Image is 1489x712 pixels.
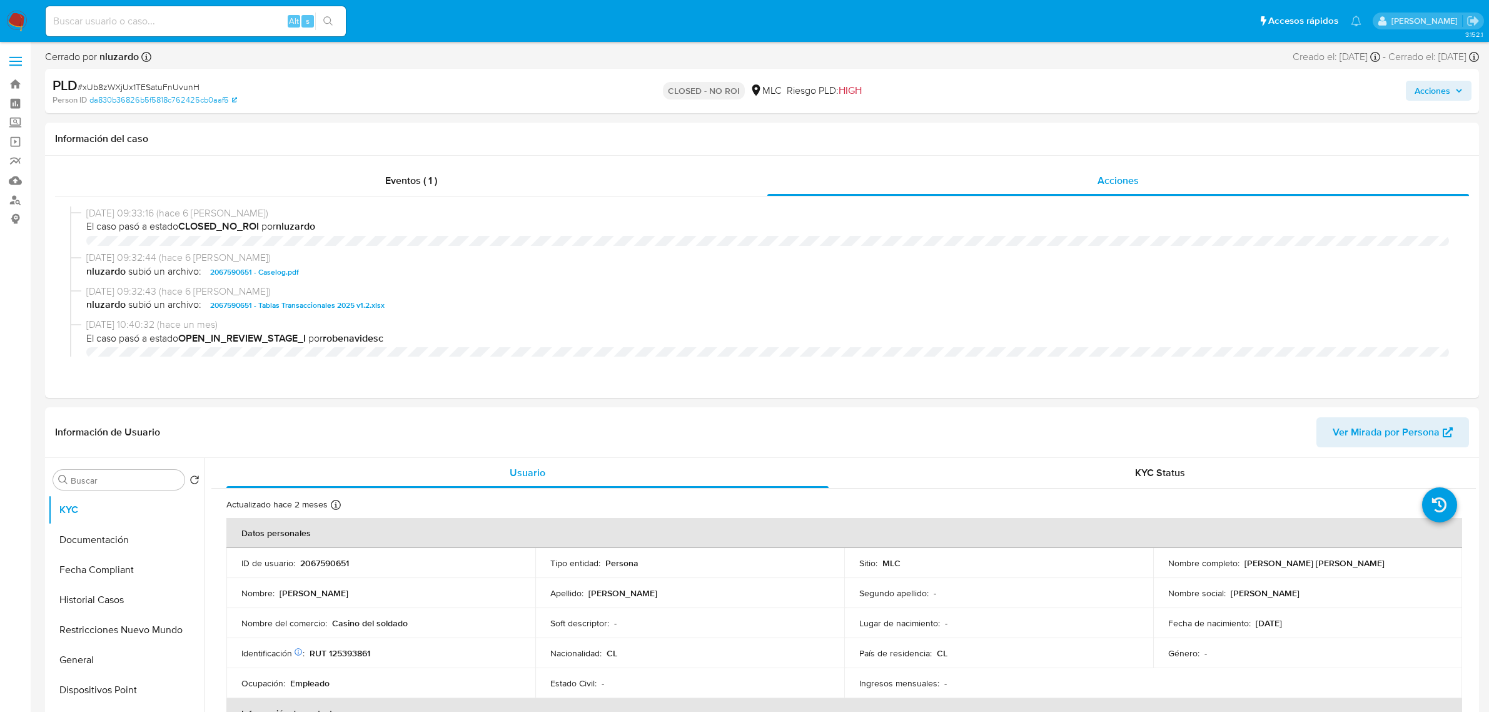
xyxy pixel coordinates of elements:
p: MLC [882,557,901,569]
button: Acciones [1406,81,1471,101]
p: CLOSED - NO ROI [663,82,745,99]
p: Ingresos mensuales : [859,678,939,689]
p: Segundo apellido : [859,587,929,599]
button: Dispositivos Point [48,675,204,705]
th: Datos personales [226,518,1462,548]
input: Buscar usuario o caso... [46,13,346,29]
h1: Información de Usuario [55,426,160,439]
b: OPEN_IN_REVIEW_STAGE_I [178,331,306,345]
b: nluzardo [97,49,139,64]
p: Identificación : [241,648,305,659]
p: 2067590651 [300,557,349,569]
b: nluzardo [276,219,315,233]
span: [DATE] 09:32:44 (hace 6 [PERSON_NAME]) [86,251,1449,265]
span: [DATE] 10:40:32 (hace un mes) [86,318,1449,332]
p: CL [937,648,947,659]
span: s [306,15,310,27]
span: 2067590651 - Tablas Transaccionales 2025 v1.2.xlsx [210,298,385,313]
p: - [934,587,936,599]
p: - [944,678,947,689]
p: Casino del soldado [332,618,408,629]
a: Notificaciones [1351,16,1361,26]
span: [DATE] 09:33:16 (hace 6 [PERSON_NAME]) [86,206,1449,220]
span: subió un archivo: [128,265,201,280]
span: Ver Mirada por Persona [1333,417,1440,447]
span: Acciones [1415,81,1450,101]
p: Nombre completo : [1168,557,1239,569]
button: Buscar [58,475,68,485]
div: MLC [750,84,782,98]
p: Actualizado hace 2 meses [226,499,328,511]
b: nluzardo [86,298,126,313]
span: Alt [289,15,299,27]
p: - [945,618,947,629]
p: Nombre del comercio : [241,618,327,629]
span: subió un archivo: [128,298,201,313]
b: Person ID [53,94,87,106]
p: Nombre : [241,587,275,599]
span: Eventos ( 1 ) [385,173,437,188]
p: Sitio : [859,557,877,569]
button: Ver Mirada por Persona [1316,417,1469,447]
span: HIGH [839,83,862,98]
p: - [1204,648,1207,659]
p: Tipo entidad : [550,557,600,569]
p: Fecha de nacimiento : [1168,618,1251,629]
button: 2067590651 - Tablas Transaccionales 2025 v1.2.xlsx [204,298,391,313]
p: Nombre social : [1168,587,1226,599]
p: Soft descriptor : [550,618,609,629]
p: Nacionalidad : [550,648,602,659]
a: Salir [1466,14,1480,28]
input: Buscar [71,475,179,486]
p: Género : [1168,648,1199,659]
p: [PERSON_NAME] [1231,587,1300,599]
p: [DATE] [1256,618,1282,629]
button: Documentación [48,525,204,555]
button: Volver al orden por defecto [189,475,199,489]
p: [PERSON_NAME] [280,587,348,599]
p: [PERSON_NAME] [PERSON_NAME] [1244,557,1385,569]
button: KYC [48,495,204,525]
p: Apellido : [550,587,583,599]
button: 2067590651 - Caselog.pdf [204,265,305,280]
b: nluzardo [86,265,126,280]
button: Restricciones Nuevo Mundo [48,615,204,645]
span: Riesgo PLD: [787,84,862,98]
button: Fecha Compliant [48,555,204,585]
p: Persona [605,557,639,569]
a: da830b36826b5f5818c762425cb0aaf5 [89,94,237,106]
span: KYC Status [1135,465,1185,480]
span: Usuario [510,465,545,480]
p: - [602,678,604,689]
span: El caso pasó a estado por [86,220,1449,233]
span: # xUb8zWXjUx1TESatuFnUvunH [78,81,199,93]
span: El caso pasó a estado por [86,332,1449,345]
p: - [614,618,617,629]
p: País de residencia : [859,648,932,659]
h1: Información del caso [55,133,1469,145]
p: camilafernanda.paredessaldano@mercadolibre.cl [1391,15,1462,27]
button: General [48,645,204,675]
span: Cerrado por [45,50,139,64]
b: PLD [53,75,78,95]
p: [PERSON_NAME] [588,587,657,599]
b: robenavidesc [323,331,383,345]
span: [DATE] 09:32:43 (hace 6 [PERSON_NAME]) [86,285,1449,298]
span: Accesos rápidos [1268,14,1338,28]
button: Historial Casos [48,585,204,615]
b: CLOSED_NO_ROI [178,219,259,233]
p: Ocupación : [241,678,285,689]
button: search-icon [315,13,341,30]
span: Acciones [1098,173,1139,188]
p: ID de usuario : [241,557,295,569]
p: Empleado [290,678,330,689]
p: Estado Civil : [550,678,597,689]
span: - [1383,50,1386,64]
div: Cerrado el: [DATE] [1388,50,1479,64]
span: 2067590651 - Caselog.pdf [210,265,299,280]
div: Creado el: [DATE] [1293,50,1380,64]
p: CL [607,648,617,659]
p: RUT 125393861 [310,648,370,659]
p: Lugar de nacimiento : [859,618,940,629]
